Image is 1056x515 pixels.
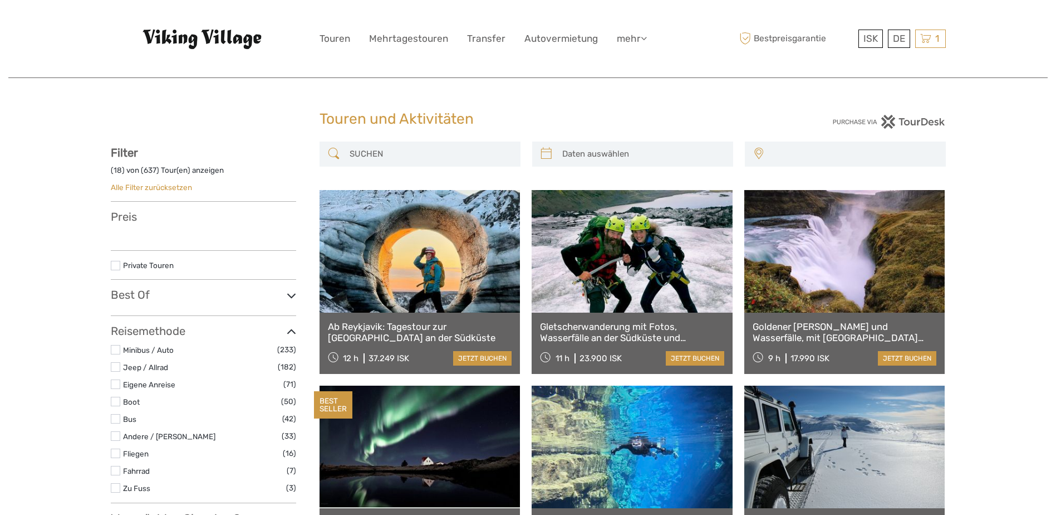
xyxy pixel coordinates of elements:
div: DE [888,30,910,48]
span: (7) [287,464,296,477]
a: Zu Fuss [123,484,150,493]
h1: Touren und Aktivitäten [320,110,737,128]
img: PurchaseViaTourDesk.png [832,115,945,129]
a: Ab Reykjavik: Tagestour zur [GEOGRAPHIC_DATA] an der Südküste [328,321,512,344]
a: mehr [617,31,647,47]
span: (233) [277,343,296,356]
a: Eigene Anreise [123,380,175,389]
span: (42) [282,412,296,425]
div: 23.900 ISK [579,353,622,363]
a: jetzt buchen [666,351,724,366]
a: Goldener [PERSON_NAME] und Wasserfälle, mit [GEOGRAPHIC_DATA] und Kerið in [PERSON_NAME] Gruppe [753,321,937,344]
div: BEST SELLER [314,391,352,419]
h3: Best Of [111,288,296,302]
label: 18 [114,165,122,176]
span: 11 h [556,353,569,363]
a: Jeep / Allrad [123,363,168,372]
a: Minibus / Auto [123,346,174,354]
h3: Reisemethode [111,324,296,338]
span: (33) [282,430,296,443]
span: 9 h [768,353,780,363]
a: Bus [123,415,136,424]
a: Alle Filter zurücksetzen [111,183,192,192]
a: Mehrtagestouren [369,31,448,47]
span: 12 h [343,353,358,363]
a: Gletscherwanderung mit Fotos, Wasserfälle an der Südküste und schwarzer Sandstrand [540,321,724,344]
h3: Preis [111,210,296,224]
span: (71) [283,378,296,391]
div: 17.990 ISK [790,353,829,363]
a: Touren [320,31,350,47]
a: jetzt buchen [453,351,512,366]
label: 637 [144,165,156,176]
a: jetzt buchen [878,351,936,366]
a: Fahrrad [123,467,150,475]
span: ISK [863,33,878,44]
a: Boot [123,397,140,406]
img: Viking Village - Hótel Víking [142,28,264,50]
a: Fliegen [123,449,149,458]
div: 37.249 ISK [369,353,409,363]
span: (50) [281,395,296,408]
span: (3) [286,482,296,494]
input: SUCHEN [345,144,515,164]
span: 1 [934,33,941,44]
a: Transfer [467,31,505,47]
span: (182) [278,361,296,373]
input: Daten auswählen [558,144,728,164]
a: Andere / [PERSON_NAME] [123,432,215,441]
span: Bestpreisgarantie [737,30,856,48]
a: Autovermietung [524,31,598,47]
a: Private Touren [123,261,174,270]
strong: Filter [111,146,138,159]
div: ( ) von ( ) Tour(en) anzeigen [111,165,296,182]
span: (16) [283,447,296,460]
